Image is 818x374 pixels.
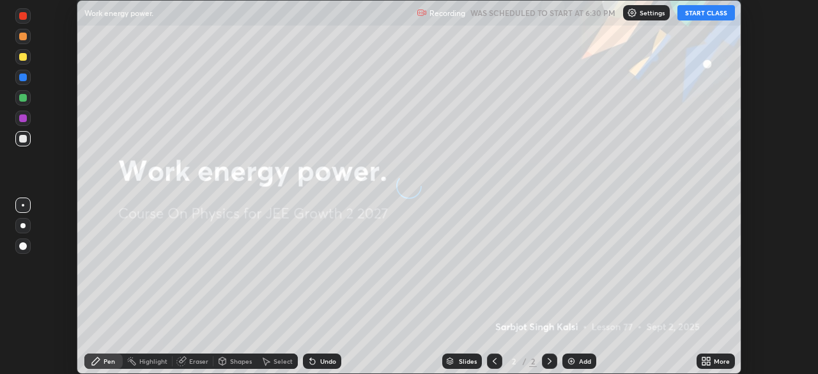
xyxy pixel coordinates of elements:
button: START CLASS [677,5,735,20]
div: Highlight [139,358,167,364]
div: / [523,357,527,365]
div: Shapes [230,358,252,364]
div: Pen [104,358,115,364]
div: Slides [459,358,477,364]
p: Work energy power. [84,8,153,18]
p: Settings [640,10,665,16]
div: 2 [529,355,537,367]
div: Eraser [189,358,208,364]
img: add-slide-button [566,356,576,366]
img: class-settings-icons [627,8,637,18]
p: Recording [429,8,465,18]
div: Undo [320,358,336,364]
div: More [714,358,730,364]
div: 2 [507,357,520,365]
div: Add [579,358,591,364]
img: recording.375f2c34.svg [417,8,427,18]
div: Select [274,358,293,364]
h5: WAS SCHEDULED TO START AT 6:30 PM [470,7,615,19]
